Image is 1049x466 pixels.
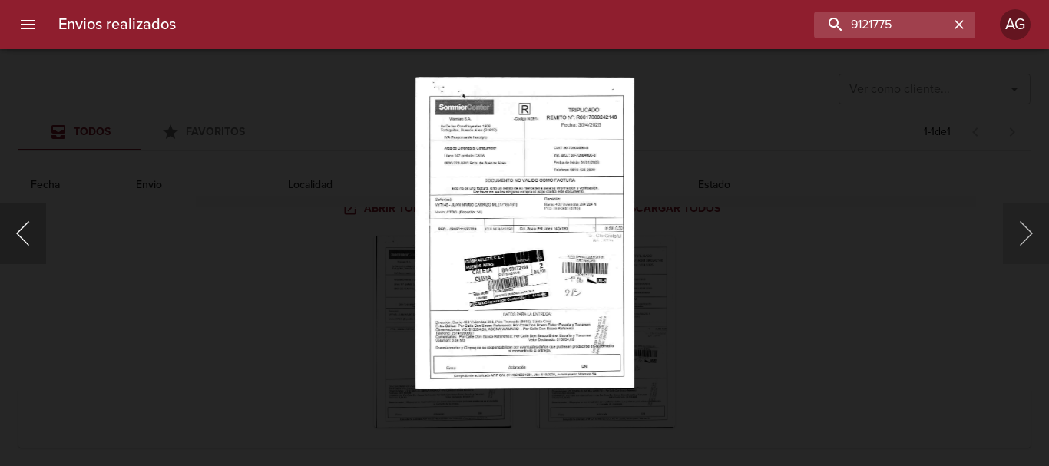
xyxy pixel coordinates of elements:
[9,6,46,43] button: menu
[814,12,949,38] input: buscar
[1000,9,1031,40] div: AG
[415,77,634,389] img: Image
[1003,203,1049,264] button: Siguiente
[58,12,176,37] h6: Envios realizados
[1000,9,1031,40] div: Abrir información de usuario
